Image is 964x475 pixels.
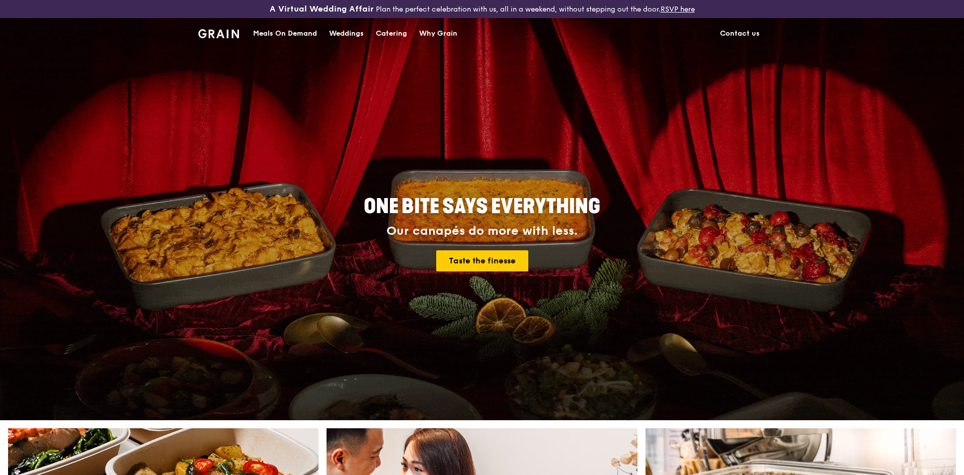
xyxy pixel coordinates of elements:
[376,19,407,49] div: Catering
[323,19,370,49] a: Weddings
[370,19,413,49] a: Catering
[364,195,600,219] span: ONE BITE SAYS EVERYTHING
[198,18,239,48] a: GrainGrain
[714,19,766,49] a: Contact us
[198,29,239,38] img: Grain
[192,4,772,14] div: Plan the perfect celebration with us, all in a weekend, without stepping out the door.
[413,19,463,49] a: Why Grain
[419,19,457,49] div: Why Grain
[661,5,695,14] a: RSVP here
[253,19,317,49] div: Meals On Demand
[301,224,663,238] div: Our canapés do more with less.
[329,19,364,49] div: Weddings
[436,250,528,271] a: Taste the finesse
[270,4,374,14] h3: A Virtual Wedding Affair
